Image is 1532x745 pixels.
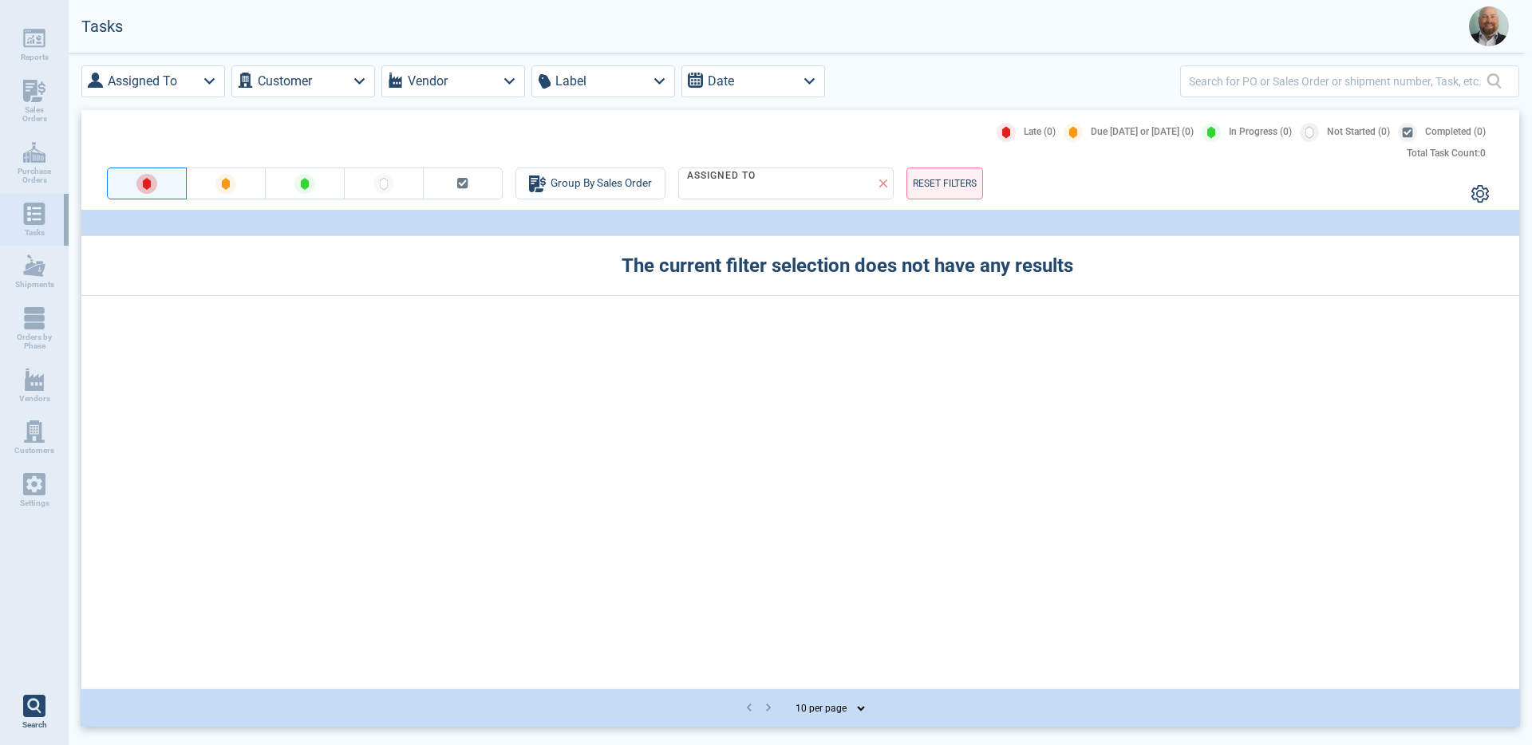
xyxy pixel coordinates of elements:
[1327,127,1390,138] span: Not Started (0)
[1229,127,1292,138] span: In Progress (0)
[1024,127,1056,138] span: Late (0)
[529,174,652,193] div: Group By Sales Order
[108,70,177,93] label: Assigned To
[231,65,375,97] button: Customer
[906,168,983,199] button: RESET FILTERS
[555,70,586,93] label: Label
[81,18,123,36] h2: Tasks
[531,65,675,97] button: Label
[740,698,778,719] nav: pagination navigation
[1469,6,1509,46] img: Avatar
[22,720,47,730] span: Search
[258,70,312,93] label: Customer
[708,70,734,93] label: Date
[515,168,665,199] button: Group By Sales Order
[81,65,225,97] button: Assigned To
[381,65,525,97] button: Vendor
[1189,69,1487,93] input: Search for PO or Sales Order or shipment number, Task, etc.
[408,70,448,93] label: Vendor
[685,171,757,182] legend: Assigned To
[1425,127,1486,138] span: Completed (0)
[1091,127,1194,138] span: Due [DATE] or [DATE] (0)
[1407,148,1486,160] div: Total Task Count: 0
[681,65,825,97] button: Date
